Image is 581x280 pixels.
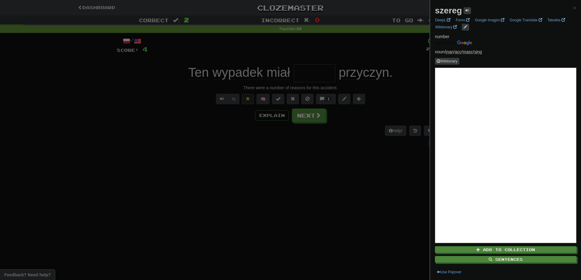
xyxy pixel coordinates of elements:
button: Sentences [435,256,576,263]
a: Forvo [454,17,472,23]
img: Color short [435,41,472,45]
button: Wiktionary [435,58,459,65]
a: Wiktionary [433,24,459,30]
a: Google Translate [508,17,544,23]
abbr: Animacy: Inanimate [446,49,454,54]
span: number [435,34,449,39]
p: noun / [435,49,576,55]
a: Google Images [473,17,506,23]
abbr: Number: Singular number [474,49,482,54]
button: Use Popover [435,269,463,275]
span: / [455,49,463,54]
span: / [446,49,455,54]
a: DeepL [433,17,452,23]
button: edit links [462,24,469,30]
span: × [573,4,576,11]
span: / [463,49,474,54]
button: Add to Collection [435,246,576,253]
button: Close [573,5,576,11]
strong: szereg [435,6,462,15]
abbr: Case: Accusative / oblique [455,49,461,54]
a: Tatoeba [546,17,567,23]
abbr: Gender: Masculine gender [463,49,473,54]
